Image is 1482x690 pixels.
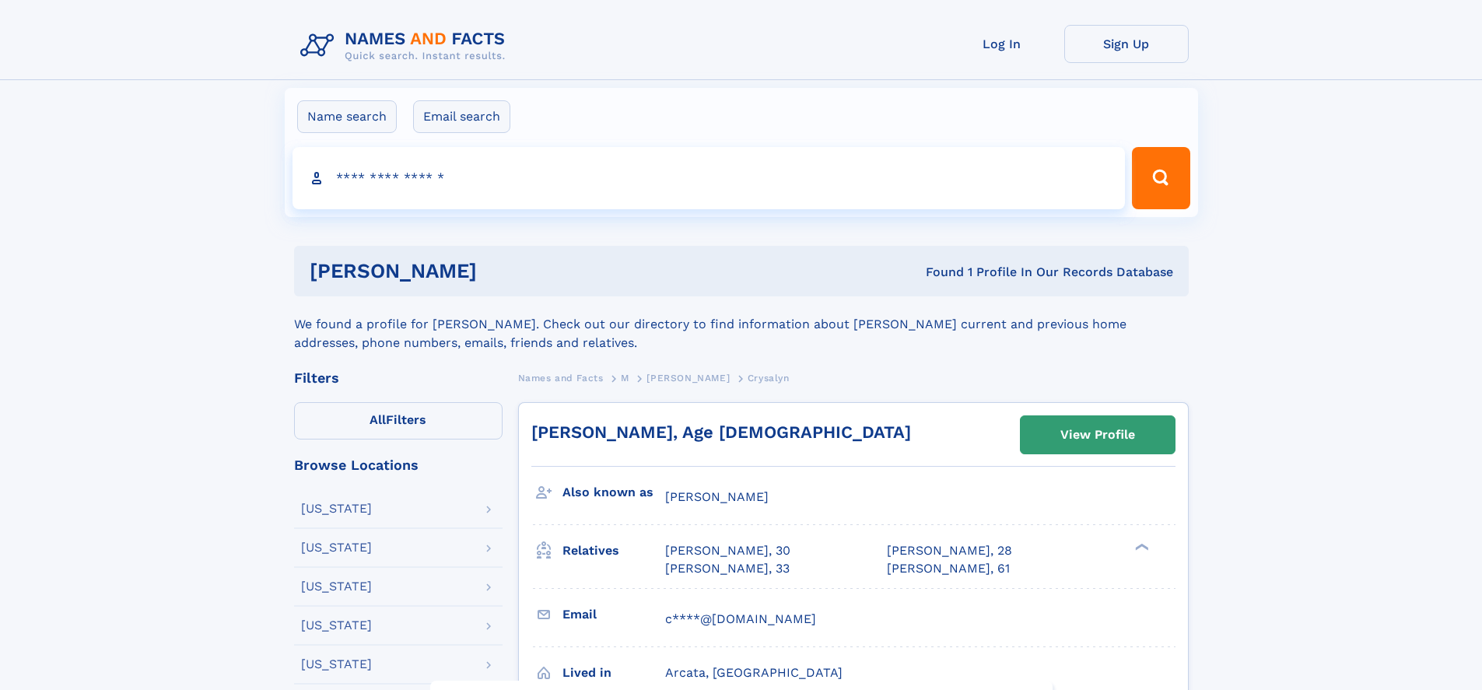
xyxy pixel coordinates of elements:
[294,371,503,385] div: Filters
[294,25,518,67] img: Logo Names and Facts
[646,373,730,384] span: [PERSON_NAME]
[621,368,629,387] a: M
[301,619,372,632] div: [US_STATE]
[531,422,911,442] a: [PERSON_NAME], Age [DEMOGRAPHIC_DATA]
[294,296,1189,352] div: We found a profile for [PERSON_NAME]. Check out our directory to find information about [PERSON_N...
[301,658,372,671] div: [US_STATE]
[1060,417,1135,453] div: View Profile
[665,665,843,680] span: Arcata, [GEOGRAPHIC_DATA]
[1132,147,1189,209] button: Search Button
[940,25,1064,63] a: Log In
[701,264,1173,281] div: Found 1 Profile In Our Records Database
[301,541,372,554] div: [US_STATE]
[887,542,1012,559] a: [PERSON_NAME], 28
[294,458,503,472] div: Browse Locations
[293,147,1126,209] input: search input
[1131,542,1150,552] div: ❯
[370,412,386,427] span: All
[294,402,503,440] label: Filters
[562,538,665,564] h3: Relatives
[562,479,665,506] h3: Also known as
[301,503,372,515] div: [US_STATE]
[1064,25,1189,63] a: Sign Up
[887,560,1010,577] a: [PERSON_NAME], 61
[297,100,397,133] label: Name search
[1021,416,1175,454] a: View Profile
[301,580,372,593] div: [US_STATE]
[665,560,790,577] a: [PERSON_NAME], 33
[518,368,604,387] a: Names and Facts
[748,373,790,384] span: Crysalyn
[665,489,769,504] span: [PERSON_NAME]
[413,100,510,133] label: Email search
[621,373,629,384] span: M
[310,261,702,281] h1: [PERSON_NAME]
[562,601,665,628] h3: Email
[665,542,790,559] a: [PERSON_NAME], 30
[646,368,730,387] a: [PERSON_NAME]
[562,660,665,686] h3: Lived in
